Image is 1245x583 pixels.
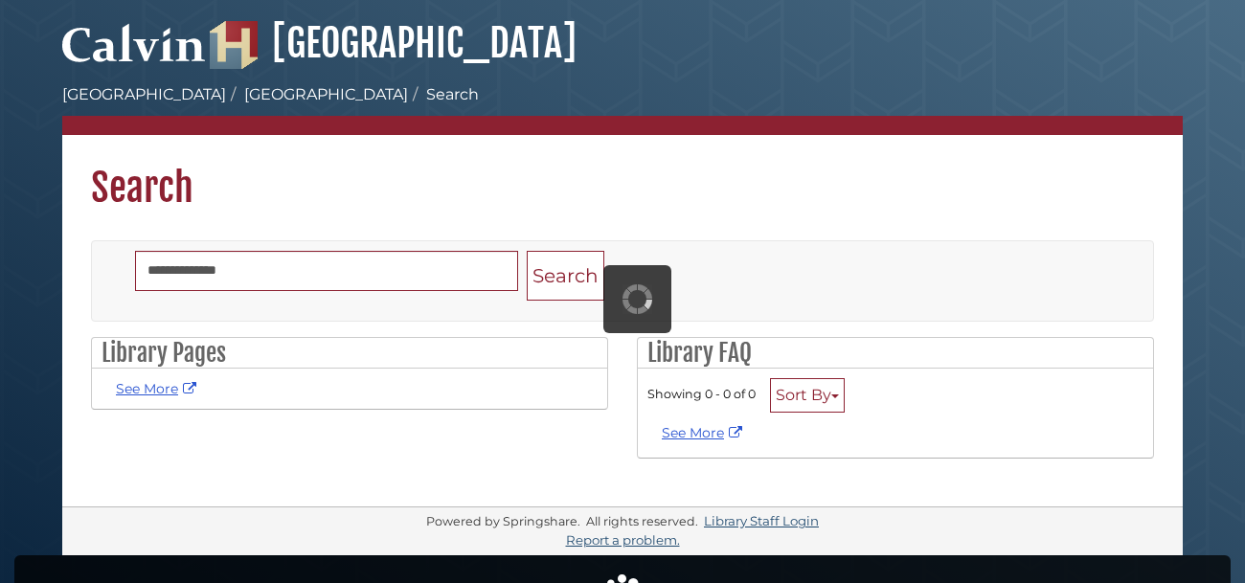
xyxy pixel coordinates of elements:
[116,380,201,397] a: See More
[210,19,577,67] a: [GEOGRAPHIC_DATA]
[210,21,258,69] img: Hekman Library Logo
[244,85,408,103] a: [GEOGRAPHIC_DATA]
[662,424,747,441] a: See More
[647,387,756,401] span: Showing 0 - 0 of 0
[527,251,604,302] button: Search
[92,338,607,369] h2: Library Pages
[62,135,1183,212] h1: Search
[62,15,206,69] img: Calvin
[62,83,1183,135] nav: breadcrumb
[423,514,583,528] div: Powered by Springshare.
[566,532,680,548] a: Report a problem.
[62,44,206,61] a: Calvin University
[622,284,652,314] img: Working...
[770,378,845,413] button: Sort By
[704,513,819,528] a: Library Staff Login
[638,338,1153,369] h2: Library FAQ
[583,514,701,528] div: All rights reserved.
[408,83,479,106] li: Search
[62,85,226,103] a: [GEOGRAPHIC_DATA]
